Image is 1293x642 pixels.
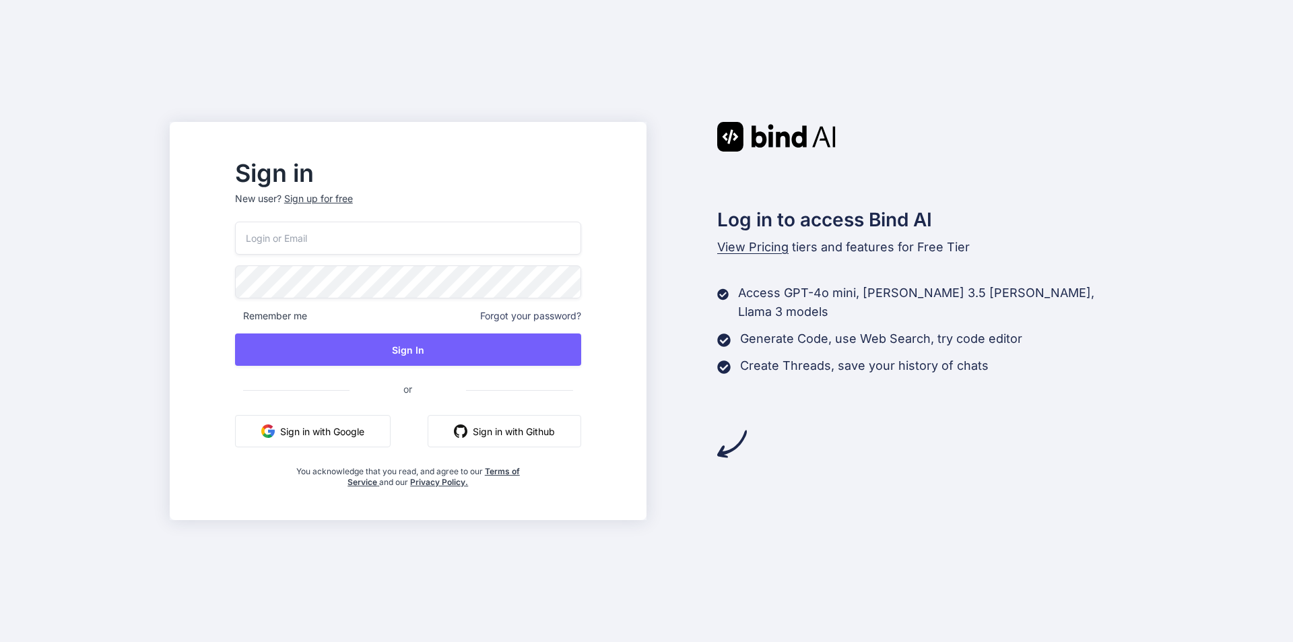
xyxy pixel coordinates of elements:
p: Generate Code, use Web Search, try code editor [740,329,1022,348]
button: Sign In [235,333,581,366]
span: Remember me [235,309,307,323]
img: github [454,424,467,438]
div: Sign up for free [284,192,353,205]
div: You acknowledge that you read, and agree to our and our [292,458,523,488]
p: Create Threads, save your history of chats [740,356,989,375]
p: New user? [235,192,581,222]
a: Privacy Policy. [410,477,468,487]
h2: Log in to access Bind AI [717,205,1124,234]
button: Sign in with Google [235,415,391,447]
span: View Pricing [717,240,789,254]
a: Terms of Service [347,466,520,487]
img: google [261,424,275,438]
span: or [350,373,466,406]
button: Sign in with Github [428,415,581,447]
img: Bind AI logo [717,122,836,152]
input: Login or Email [235,222,581,255]
p: tiers and features for Free Tier [717,238,1124,257]
p: Access GPT-4o mini, [PERSON_NAME] 3.5 [PERSON_NAME], Llama 3 models [738,284,1123,321]
h2: Sign in [235,162,581,184]
span: Forgot your password? [480,309,581,323]
img: arrow [717,429,747,459]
